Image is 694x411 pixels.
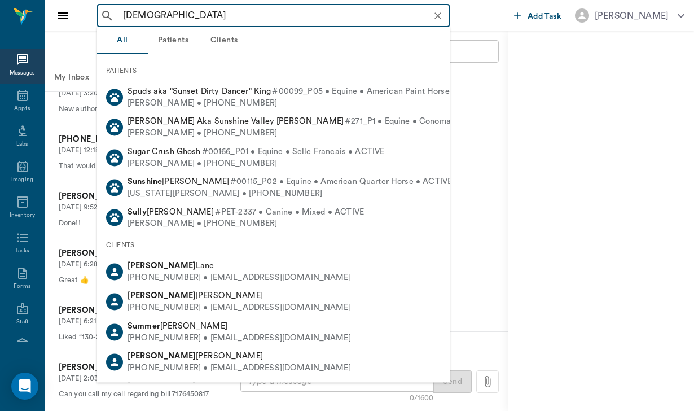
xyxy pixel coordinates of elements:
[128,261,196,270] b: [PERSON_NAME]
[345,116,497,128] span: #271_P1 • Equine • Conomara • ACTIVE
[128,291,263,300] span: [PERSON_NAME]
[45,64,98,91] button: My Inbox
[14,104,30,113] div: Appts
[59,104,217,115] p: New authorization completed
[128,117,344,125] span: [PERSON_NAME] Aka Sunshine Valley [PERSON_NAME]
[199,27,249,54] button: Clients
[97,59,450,82] div: PATIENTS
[128,177,229,186] span: [PERSON_NAME]
[59,373,217,384] p: [DATE] 2:03pm
[59,316,217,327] p: [DATE] 6:21pm
[566,5,693,26] button: [PERSON_NAME]
[16,140,28,148] div: Labs
[10,69,36,77] div: Messages
[128,302,351,314] div: [PHONE_NUMBER] • [EMAIL_ADDRESS][DOMAIN_NAME]
[59,218,217,229] p: Done!!
[128,97,488,109] div: [PERSON_NAME] • [PHONE_NUMBER]
[15,247,29,255] div: Tasks
[128,362,351,374] div: [PHONE_NUMBER] • [EMAIL_ADDRESS][DOMAIN_NAME]
[45,64,231,91] div: Message tabs
[59,190,217,203] p: [PERSON_NAME]
[128,382,196,390] b: [PERSON_NAME]
[148,27,199,54] button: Patients
[59,202,217,213] p: [DATE] 9:52am
[118,8,446,24] input: Search
[202,146,385,158] span: #00166_P01 • Equine • Selle Francais • ACTIVE
[128,187,452,199] div: [US_STATE][PERSON_NAME] • [PHONE_NUMBER]
[509,5,566,26] button: Add Task
[59,275,217,286] p: Great 👍
[59,88,217,99] p: [DATE] 3:20pm
[59,161,217,172] p: That would be great - I am available between 5-7pm that day if that time works for you Dr. B
[59,332,217,343] p: Liked “130-2pm we should be coming through!”
[97,233,450,257] div: CLIENTS
[128,147,201,155] span: Sugar Crush Ghosh
[128,352,263,360] span: [PERSON_NAME]
[59,133,217,146] p: [PHONE_NUMBER]
[128,332,351,344] div: [PHONE_NUMBER] • [EMAIL_ADDRESS][DOMAIN_NAME]
[128,321,160,330] b: Summer
[59,389,217,400] p: Can you call my cell regarding bill 7176450817
[59,304,217,317] p: [PERSON_NAME]
[52,5,74,27] button: Close drawer
[59,259,217,270] p: [DATE] 6:28pm
[11,373,38,400] div: Open Intercom Messenger
[16,318,28,326] div: Staff
[230,176,452,188] span: #00115_P02 • Equine • American Quarter Horse • ACTIVE
[272,86,488,98] span: #00099_P05 • Equine • American Paint Horse • ACTIVE
[128,177,162,186] b: Sunshine
[14,282,30,291] div: Forms
[59,247,217,260] p: [PERSON_NAME]
[128,218,364,230] div: [PERSON_NAME] • [PHONE_NUMBER]
[128,87,271,95] span: Spuds aka "Sunset Dirty Dancer" King
[59,145,217,156] p: [DATE] 12:18pm
[128,291,196,300] b: [PERSON_NAME]
[10,211,35,220] div: Inventory
[128,261,214,270] span: Lane
[128,272,351,283] div: [PHONE_NUMBER] • [EMAIL_ADDRESS][DOMAIN_NAME]
[33,3,36,28] h6: Nectar
[128,207,147,216] b: Sully
[430,8,446,24] button: Clear
[97,27,148,54] button: All
[59,361,217,374] p: [PERSON_NAME]
[128,382,311,390] span: Merkatoris ([PERSON_NAME])
[128,207,214,216] span: [PERSON_NAME]
[128,352,196,360] b: [PERSON_NAME]
[215,206,364,218] span: #PET-2337 • Canine • Mixed • ACTIVE
[595,9,669,23] div: [PERSON_NAME]
[128,158,384,169] div: [PERSON_NAME] • [PHONE_NUMBER]
[128,128,497,139] div: [PERSON_NAME] • [PHONE_NUMBER]
[410,393,433,404] div: 0/1600
[11,176,33,184] div: Imaging
[128,321,227,330] span: [PERSON_NAME]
